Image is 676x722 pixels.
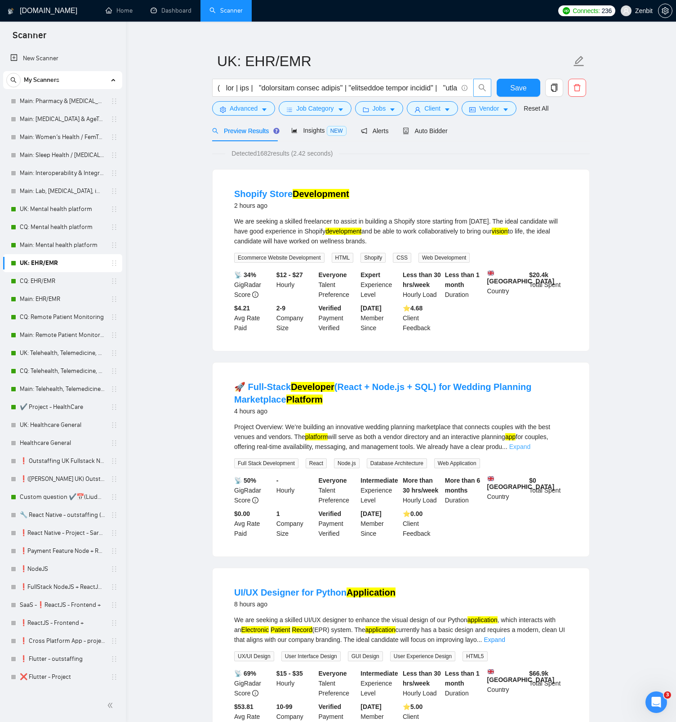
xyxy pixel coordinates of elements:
a: CQ: Mental health platform [20,218,105,236]
span: User Interface Design [281,651,341,661]
span: caret-down [338,106,344,113]
a: UK: Telehealth, Telemedicine, Virtual Care [20,344,105,362]
span: holder [111,511,118,519]
span: My Scanners [24,71,59,89]
b: Less than 1 month [445,670,480,687]
div: Country [485,475,528,505]
a: Healthcare General [20,434,105,452]
b: [GEOGRAPHIC_DATA] [487,475,555,490]
span: ... [477,636,482,643]
span: info-circle [252,291,258,298]
span: holder [111,457,118,465]
a: UK: Healthcare General [20,416,105,434]
div: 4 hours ago [234,406,568,417]
div: Payment Verified [317,303,359,333]
span: info-circle [462,85,467,91]
div: We are seeking a skilled freelancer to assist in building a Shopify store starting from [DATE]. T... [234,216,568,246]
button: settingAdvancedcaret-down [212,101,275,116]
span: holder [111,601,118,609]
a: Shopify StoreDevelopment [234,189,349,199]
b: $53.81 [234,703,253,710]
span: Connects: [573,6,600,16]
mark: Developer [291,382,334,392]
a: 🚀 Full-StackDeveloper(React + Node.js + SQL) for Wedding Planning MarketplacePlatform [234,382,531,404]
span: holder [111,547,118,555]
b: Less than 30 hrs/week [403,271,441,288]
span: notification [361,128,367,134]
b: Everyone [319,670,347,677]
span: NEW [327,126,347,136]
b: [GEOGRAPHIC_DATA] [487,668,555,683]
span: Shopify [360,253,386,263]
b: 📡 50% [234,477,256,484]
a: ✔️ Project - HealthCare [20,398,105,416]
b: 1 [276,510,280,517]
span: Scanner [5,29,53,48]
span: delete [569,84,586,92]
span: Save [510,82,526,94]
span: Full Stack Development [234,458,298,468]
div: Total Spent [527,475,569,505]
span: holder [111,475,118,483]
img: logo [8,4,14,18]
b: $0.00 [234,510,250,517]
b: 📡 34% [234,271,256,278]
b: 2-9 [276,305,285,312]
span: Web Development [418,253,470,263]
a: CQ: Remote Patient Monitoring [20,308,105,326]
div: Duration [443,668,485,698]
img: upwork-logo.png [563,7,570,14]
div: GigRadar Score [232,475,275,505]
b: Expert [360,271,380,278]
span: holder [111,332,118,339]
div: Country [485,270,528,300]
span: info-circle [252,497,258,503]
b: More than 6 months [445,477,480,494]
b: 10-99 [276,703,293,710]
mark: Patient [271,626,290,633]
div: Hourly [275,475,317,505]
b: Everyone [319,477,347,484]
mark: vision [492,228,508,235]
a: Main: Women’s Health / FemTech [20,128,105,146]
a: Main: Pharmacy & [MEDICAL_DATA] [20,92,105,110]
a: Expand [484,636,505,643]
b: $ 66.9k [529,670,548,677]
span: holder [111,368,118,375]
div: Member Since [359,509,401,538]
span: Ecommerce Website Development [234,253,325,263]
button: search [473,79,491,97]
b: $ 20.4k [529,271,548,278]
a: homeHome [106,7,133,14]
a: ❗FullStack NodeJS + ReactJS - outstaffing + [20,578,105,596]
mark: application [467,616,498,623]
div: Talent Preference [317,475,359,505]
b: [GEOGRAPHIC_DATA] [487,270,555,285]
div: Hourly Load [401,668,443,698]
button: search [6,73,21,87]
span: user [414,106,421,113]
button: folderJobscaret-down [355,101,404,116]
a: Reset All [524,103,548,113]
span: GUI Design [348,651,383,661]
span: Detected 1682 results (2.42 seconds) [225,148,339,158]
div: Company Size [275,303,317,333]
span: Node.js [334,458,360,468]
iframe: Intercom live chat [645,691,667,713]
span: holder [111,170,118,177]
span: copy [546,84,563,92]
b: Verified [319,703,342,710]
span: caret-down [444,106,450,113]
span: holder [111,188,118,195]
div: Hourly [275,668,317,698]
div: Total Spent [527,668,569,698]
span: setting [220,106,226,113]
span: search [212,128,218,134]
b: $ 0 [529,477,536,484]
a: ❗ Flutter - outstaffing [20,650,105,668]
a: ❗Payment Feature Node + React - project [20,542,105,560]
a: Main: Mental health platform [20,236,105,254]
b: Everyone [319,271,347,278]
b: ⭐️ 4.68 [403,305,422,312]
a: Main: EHR/EMR [20,290,105,308]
